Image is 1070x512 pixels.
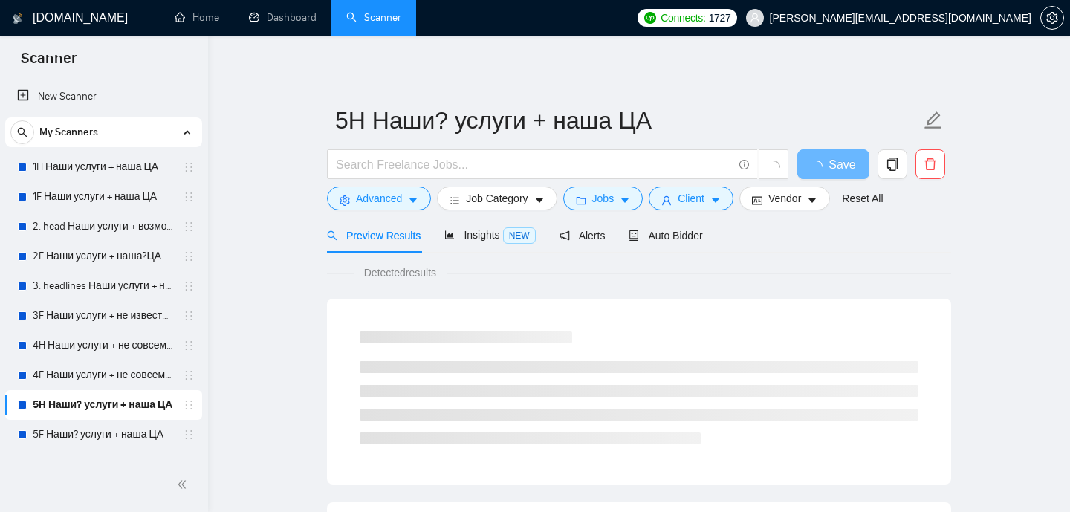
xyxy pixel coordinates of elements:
img: upwork-logo.png [644,12,656,24]
a: 1H Наши услуги + наша ЦА [33,152,174,182]
a: dashboardDashboard [249,11,317,24]
span: My Scanners [39,117,98,147]
span: user [750,13,760,23]
span: area-chart [444,230,455,240]
button: userClientcaret-down [649,187,733,210]
span: caret-down [710,195,721,206]
span: Job Category [466,190,528,207]
a: 4H Наши услуги + не совсем наша ЦА (минус наша ЦА) [33,331,174,360]
a: 5F Наши? услуги + наша ЦА [33,420,174,450]
button: copy [878,149,907,179]
span: info-circle [739,160,749,169]
a: 2. head Наши услуги + возможно наша ЦА [33,212,174,242]
span: Save [829,155,855,174]
input: Scanner name... [335,102,921,139]
span: Jobs [592,190,615,207]
span: caret-down [620,195,630,206]
span: setting [1041,12,1063,24]
a: 4F Наши услуги + не совсем наша ЦА (минус наша ЦА) [33,360,174,390]
span: double-left [177,477,192,492]
span: bars [450,195,460,206]
span: search [11,127,33,137]
a: setting [1040,12,1064,24]
span: folder [576,195,586,206]
span: delete [916,158,944,171]
span: Preview Results [327,230,421,242]
span: holder [183,280,195,292]
a: 1F Наши услуги + наша ЦА [33,182,174,212]
a: homeHome [175,11,219,24]
span: Connects: [661,10,705,26]
img: logo [13,7,23,30]
span: Scanner [9,48,88,79]
li: New Scanner [5,82,202,111]
a: searchScanner [346,11,401,24]
a: 3F Наши услуги + не известна ЦА (минус наша ЦА) [33,301,174,331]
a: 3. headlines Наши услуги + не известна ЦА (минус наша ЦА) [33,271,174,301]
a: New Scanner [17,82,190,111]
span: setting [340,195,350,206]
button: barsJob Categorycaret-down [437,187,557,210]
span: 1727 [709,10,731,26]
a: 5H Наши? услуги + наша ЦА [33,390,174,420]
span: user [661,195,672,206]
span: idcard [752,195,762,206]
span: holder [183,310,195,322]
button: search [10,120,34,144]
a: Reset All [842,190,883,207]
span: caret-down [807,195,817,206]
span: Advanced [356,190,402,207]
span: Auto Bidder [629,230,702,242]
span: Insights [444,229,535,241]
span: holder [183,399,195,411]
span: caret-down [408,195,418,206]
span: holder [183,221,195,233]
span: search [327,230,337,241]
span: holder [183,161,195,173]
button: settingAdvancedcaret-down [327,187,431,210]
span: notification [560,230,570,241]
span: holder [183,340,195,351]
span: holder [183,369,195,381]
span: loading [767,161,780,174]
button: idcardVendorcaret-down [739,187,830,210]
span: Alerts [560,230,606,242]
span: Client [678,190,704,207]
button: folderJobscaret-down [563,187,643,210]
span: robot [629,230,639,241]
span: copy [878,158,907,171]
span: caret-down [534,195,545,206]
span: holder [183,191,195,203]
button: setting [1040,6,1064,30]
a: 6H Наши?услуги + наша?ЦА [33,450,174,479]
span: holder [183,429,195,441]
span: Vendor [768,190,801,207]
span: holder [183,250,195,262]
span: NEW [503,227,536,244]
span: Detected results [354,265,447,281]
input: Search Freelance Jobs... [336,155,733,174]
span: edit [924,111,943,130]
span: loading [811,161,829,172]
a: 2F Наши услуги + наша?ЦА [33,242,174,271]
button: delete [915,149,945,179]
button: Save [797,149,869,179]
